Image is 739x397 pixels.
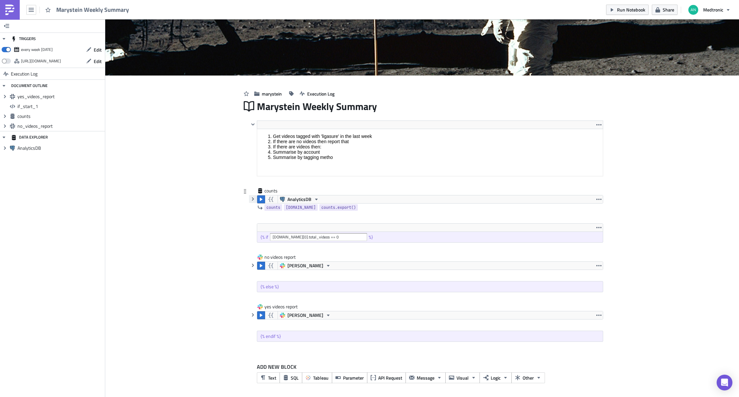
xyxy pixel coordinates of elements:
iframe: Rich Text Area [257,129,603,176]
button: [PERSON_NAME] [278,262,333,270]
span: Marystein Weekly Summary [257,100,378,113]
div: {% endif %} [260,333,281,339]
button: Tableau [302,372,332,383]
button: Edit [83,56,105,66]
span: if_start_1 [17,103,103,109]
span: counts [264,187,291,194]
div: DOCUMENT OUTLINE [11,80,48,92]
img: PushMetrics [5,5,15,15]
button: [PERSON_NAME] [278,311,333,319]
span: no videos report [264,254,296,260]
button: Share [652,5,677,15]
span: Run Notebook [617,6,645,13]
span: API Request [378,374,402,381]
div: https://pushmetrics.io/api/v1/report/GKlBRKkle0/webhook?token=25ff1f6343f54efd89eaabba622bb0ce [21,56,61,66]
div: {% else %} [260,284,279,290]
span: Edit [94,46,102,53]
span: no_videos_report [17,123,103,129]
span: AnalyticsDB [17,145,103,151]
img: Avatar [688,4,699,15]
button: SQL [280,372,302,383]
button: Logic [480,372,512,383]
button: Parameter [332,372,367,383]
span: AnalyticsDB [287,195,311,203]
span: Execution Log [11,68,37,80]
div: {% if [260,234,270,240]
div: TRIGGERS [11,33,36,45]
a: [DOMAIN_NAME] [284,204,318,211]
span: marystein [262,90,282,97]
span: Execution Log [307,90,334,97]
span: [PERSON_NAME] [287,311,323,319]
button: API Request [367,372,406,383]
span: [PERSON_NAME] [287,262,323,270]
span: counts [266,204,280,211]
span: counts [17,113,103,119]
button: Hide content [249,311,257,319]
span: Other [523,374,534,381]
span: [DOMAIN_NAME] [286,204,316,211]
div: Open Intercom Messenger [717,375,732,390]
button: marystein [251,89,285,99]
button: Hide content [249,261,257,269]
button: AnalyticsDB [278,195,321,203]
span: Tableau [313,374,329,381]
span: counts.export() [321,204,356,211]
label: ADD NEW BLOCK [257,363,603,371]
span: Message [417,374,434,381]
span: Medtronic [703,6,723,13]
button: Other [511,372,545,383]
span: yes videos report [264,303,298,310]
button: Text [257,372,280,383]
button: Hide content [249,195,257,203]
span: Edit [94,58,102,65]
div: DATA EXPLORER [11,131,48,143]
span: Logic [491,374,501,381]
button: Execution Log [296,89,338,99]
button: Visual [445,372,480,383]
div: %} [369,234,375,240]
span: SQL [291,374,299,381]
span: Marystein Weekly Summary [56,6,130,13]
div: every week on Monday [21,45,53,55]
span: Text [268,374,276,381]
button: Medtronic [684,3,734,17]
button: Run Notebook [606,5,649,15]
button: Edit [83,45,105,55]
span: Visual [456,374,469,381]
button: Hide content [249,121,257,128]
span: yes_videos_report [17,94,103,99]
button: Message [406,372,446,383]
a: counts [264,204,282,211]
span: Parameter [343,374,364,381]
a: counts.export() [319,204,358,211]
span: Share [663,6,674,13]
